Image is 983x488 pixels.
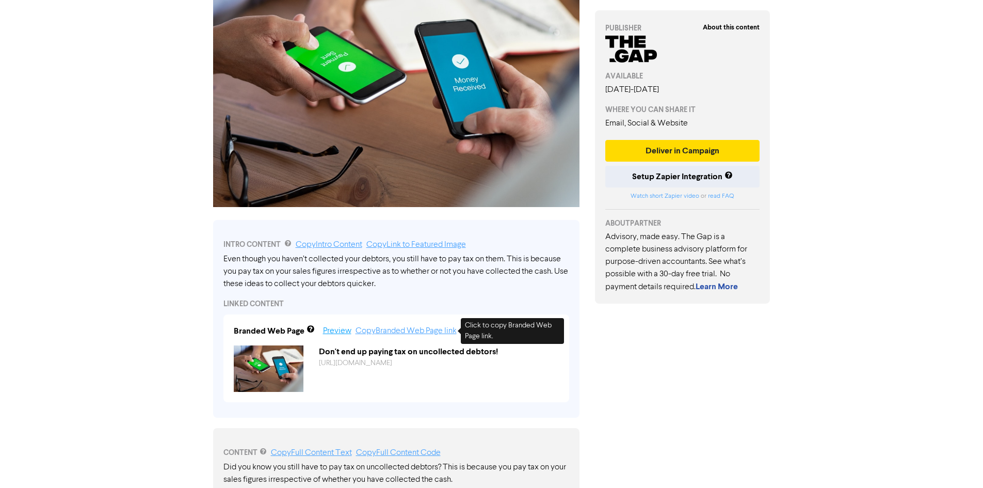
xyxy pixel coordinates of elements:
[356,449,441,457] a: Copy Full Content Code
[223,298,569,309] div: LINKED CONTENT
[296,241,362,249] a: Copy Intro Content
[461,318,564,344] div: Click to copy Branded Web Page link.
[708,193,734,199] a: read FAQ
[311,358,567,369] div: https://public2.bomamarketing.com/cp/3zxnSaBLVMASB3ocax4tRO?sa=nZXqCEF1
[605,84,760,96] div: [DATE] - [DATE]
[234,325,304,337] div: Branded Web Page
[366,241,466,249] a: Copy Link to Featured Image
[223,447,569,459] div: CONTENT
[605,104,760,115] div: WHERE YOU CAN SHARE IT
[311,345,567,358] div: Don't end up paying tax on uncollected debtors!
[223,239,569,251] div: INTRO CONTENT
[271,449,352,457] a: Copy Full Content Text
[605,117,760,130] div: Email, Social & Website
[323,327,351,335] a: Preview
[223,253,569,290] div: Even though you haven’t collected your debtors, you still have to pay tax on them. This is becaus...
[605,140,760,162] button: Deliver in Campaign
[931,438,983,488] iframe: Chat Widget
[605,71,760,82] div: AVAILABLE
[356,327,457,335] a: Copy Branded Web Page link
[319,359,392,367] a: [URL][DOMAIN_NAME]
[696,281,738,292] a: Learn More
[605,192,760,201] div: or
[605,23,760,34] div: PUBLISHER
[605,231,760,293] div: Advisory, made easy. The Gap is a complete business advisory platform for purpose-driven accounta...
[605,218,760,229] div: ABOUT partner
[703,23,760,32] strong: About this content
[631,193,699,199] a: Watch short Zapier video
[605,166,760,187] button: Setup Zapier Integration
[223,461,569,486] p: Did you know you still have to pay tax on uncollected debtors? This is because you pay tax on you...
